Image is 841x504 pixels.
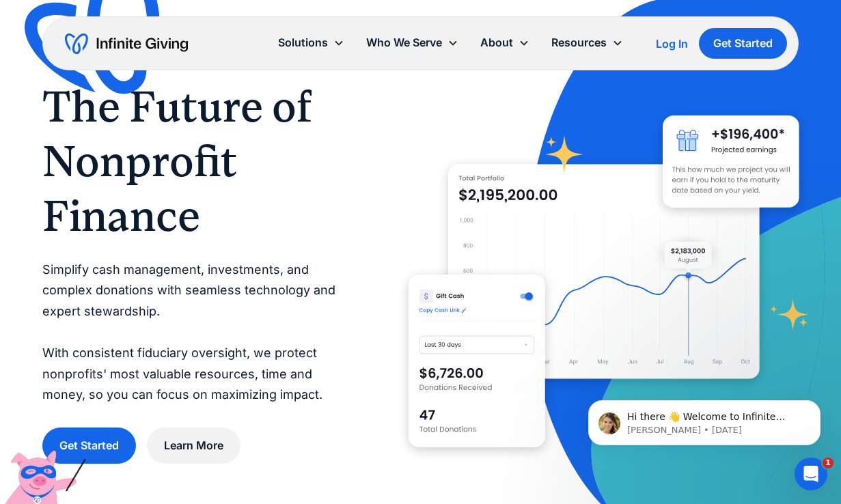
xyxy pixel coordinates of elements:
[469,28,540,57] div: About
[355,28,469,57] div: Who We Serve
[42,79,355,243] h1: The Future of Nonprofit Finance
[448,164,760,380] img: nonprofit donation platform
[267,28,355,57] div: Solutions
[366,33,442,52] div: Who We Serve
[770,299,809,330] img: fundraising star
[278,33,328,52] div: Solutions
[65,33,188,55] a: home
[42,428,136,464] a: Get Started
[699,28,787,59] a: Get Started
[656,38,688,49] div: Log In
[795,458,827,490] iframe: Intercom live chat
[42,260,355,406] p: Simplify cash management, investments, and complex donations with seamless technology and expert ...
[147,428,240,464] a: Learn More
[823,458,833,468] span: 1
[568,372,841,467] iframe: Intercom notifications message
[409,275,545,447] img: donation software for nonprofits
[551,33,607,52] div: Resources
[540,28,634,57] div: Resources
[656,36,688,52] a: Log In
[480,33,513,52] div: About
